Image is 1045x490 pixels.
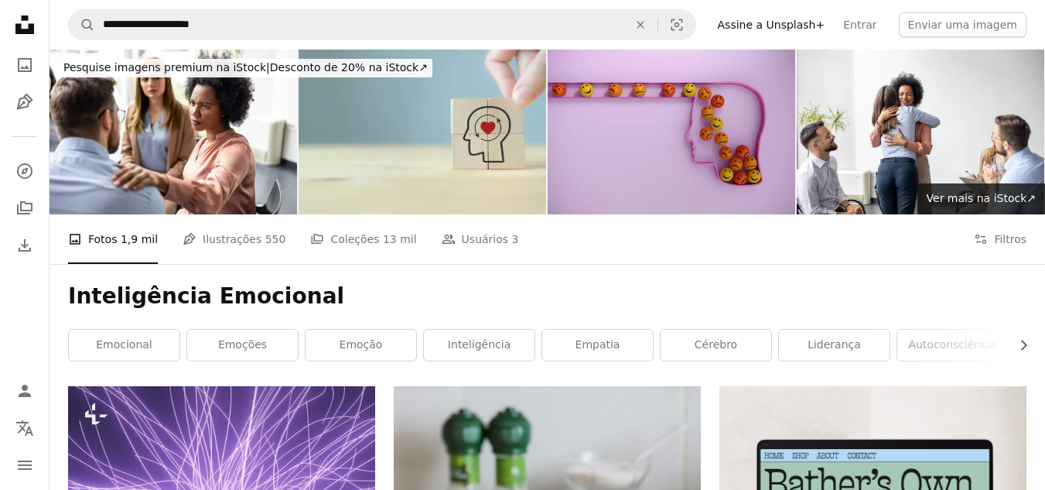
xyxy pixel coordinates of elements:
button: Enviar uma imagem [899,12,1026,37]
a: Coleções [9,193,40,224]
button: Filtros [974,214,1026,264]
a: emoção [306,330,416,361]
span: Ver mais na iStock ↗ [927,192,1036,204]
a: Coleções 13 mil [310,214,416,264]
button: Limpar [623,10,657,39]
span: 13 mil [383,231,417,248]
a: Entrar / Cadastrar-se [9,375,40,406]
a: autoconsciência [897,330,1008,361]
span: 550 [265,231,286,248]
button: Menu [9,450,40,481]
span: Pesquise imagens premium na iStock | [63,61,270,74]
a: Entrar [834,12,886,37]
img: Psicólogo preocupado em uma conversa séria [50,50,297,214]
span: 3 [512,231,519,248]
a: Ilustrações 550 [183,214,285,264]
a: Explorar [9,156,40,187]
button: Pesquise na Unsplash [69,10,95,39]
a: Assine a Unsplash+ [709,12,835,37]
a: Usuários 3 [442,214,519,264]
a: empatia [542,330,653,361]
a: cérebro [661,330,771,361]
button: Pesquisa visual [658,10,695,39]
img: Conceito de empatia. O poder do desenvolvimento emocional inteligente e de soft skills. Empatia n... [299,50,546,214]
img: Emotional intelligence concept [548,50,795,214]
a: emocional [69,330,179,361]
a: liderança [779,330,890,361]
a: Ilustrações [9,87,40,118]
button: rolar lista para a direita [1009,330,1026,361]
a: inteligência [424,330,534,361]
a: Ver mais na iStock↗ [917,183,1045,214]
a: Pesquise imagens premium na iStock|Desconto de 20% na iStock↗ [50,50,442,87]
span: Desconto de 20% na iStock ↗ [63,61,428,74]
form: Pesquise conteúdo visual em todo o site [68,9,696,40]
h1: Inteligência Emocional [68,283,1026,310]
img: Abraço solidário em uma sessão de terapia em grupo [797,50,1044,214]
a: Fotos [9,50,40,81]
a: Histórico de downloads [9,230,40,261]
button: Idioma [9,413,40,444]
a: Emoções [187,330,298,361]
